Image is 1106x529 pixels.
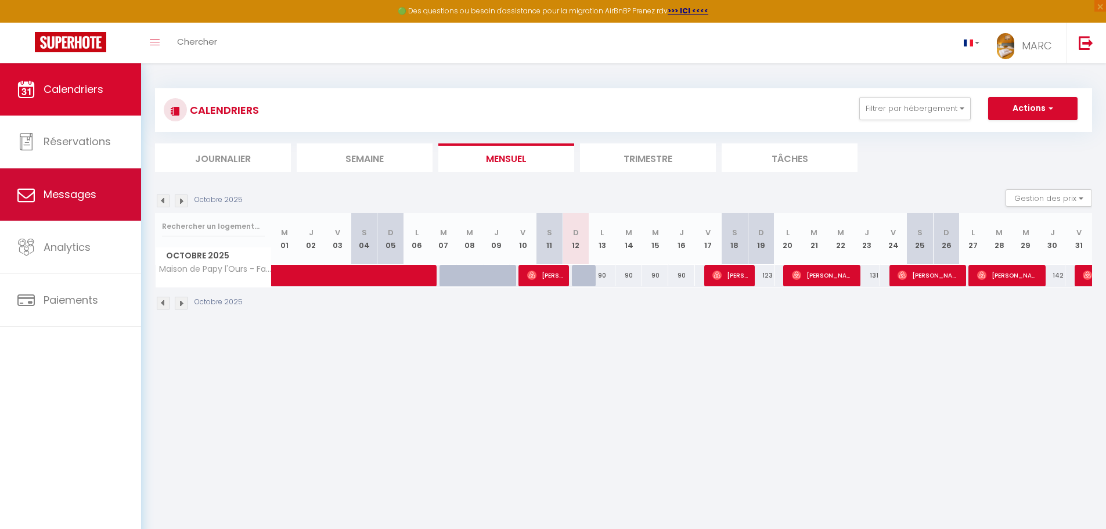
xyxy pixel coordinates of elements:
abbr: V [1076,227,1082,238]
th: 20 [774,213,801,265]
span: Analytics [44,240,91,254]
th: 09 [483,213,510,265]
abbr: L [415,227,419,238]
abbr: S [547,227,552,238]
input: Rechercher un logement... [162,216,265,237]
abbr: L [786,227,790,238]
th: 27 [960,213,986,265]
th: 31 [1065,213,1092,265]
div: 90 [589,265,616,286]
th: 10 [510,213,536,265]
span: [PERSON_NAME] [712,264,748,286]
button: Actions [988,97,1078,120]
abbr: D [758,227,764,238]
span: [PERSON_NAME] [792,264,854,286]
span: Chercher [177,35,217,48]
abbr: M [440,227,447,238]
span: [PERSON_NAME] [527,264,563,286]
div: 123 [748,265,774,286]
th: 12 [563,213,589,265]
abbr: J [679,227,684,238]
abbr: J [309,227,314,238]
li: Tâches [722,143,858,172]
div: 90 [668,265,695,286]
span: Maison de Papy l'Ours - Familiale - Climatisée [157,265,273,274]
img: logout [1079,35,1093,50]
div: 142 [1039,265,1066,286]
li: Semaine [297,143,433,172]
abbr: S [362,227,367,238]
th: 13 [589,213,616,265]
th: 24 [880,213,907,265]
img: Super Booking [35,32,106,52]
th: 25 [907,213,934,265]
th: 11 [536,213,563,265]
abbr: J [494,227,499,238]
span: Paiements [44,293,98,307]
span: Réservations [44,134,111,149]
p: Octobre 2025 [194,297,243,308]
abbr: M [281,227,288,238]
abbr: D [388,227,394,238]
th: 28 [986,213,1013,265]
abbr: M [466,227,473,238]
span: Octobre 2025 [156,247,271,264]
abbr: M [837,227,844,238]
abbr: V [335,227,340,238]
th: 02 [298,213,325,265]
h3: CALENDRIERS [187,97,259,123]
div: 90 [642,265,669,286]
span: Calendriers [44,82,103,96]
th: 05 [377,213,404,265]
th: 03 [325,213,351,265]
span: [PERSON_NAME] [898,264,960,286]
th: 17 [695,213,722,265]
a: Chercher [168,23,226,63]
th: 08 [457,213,484,265]
abbr: S [917,227,923,238]
abbr: L [600,227,604,238]
abbr: D [943,227,949,238]
li: Mensuel [438,143,574,172]
th: 14 [615,213,642,265]
abbr: D [573,227,579,238]
span: Messages [44,187,96,201]
span: MARC [1022,38,1052,53]
abbr: M [652,227,659,238]
abbr: M [1022,227,1029,238]
abbr: V [705,227,711,238]
abbr: J [864,227,869,238]
th: 01 [272,213,298,265]
span: [PERSON_NAME] [977,264,1039,286]
th: 16 [668,213,695,265]
abbr: V [891,227,896,238]
th: 30 [1039,213,1066,265]
th: 07 [430,213,457,265]
th: 18 [722,213,748,265]
li: Trimestre [580,143,716,172]
abbr: L [971,227,975,238]
th: 06 [404,213,430,265]
abbr: S [732,227,737,238]
button: Gestion des prix [1006,189,1092,207]
p: Octobre 2025 [194,195,243,206]
img: ... [997,33,1014,59]
abbr: J [1050,227,1055,238]
button: Filtrer par hébergement [859,97,971,120]
th: 29 [1013,213,1039,265]
th: 21 [801,213,827,265]
th: 22 [827,213,854,265]
abbr: M [625,227,632,238]
li: Journalier [155,143,291,172]
th: 19 [748,213,774,265]
div: 131 [854,265,881,286]
a: >>> ICI <<<< [668,6,708,16]
th: 26 [933,213,960,265]
div: 90 [615,265,642,286]
th: 23 [854,213,881,265]
th: 15 [642,213,669,265]
a: ... MARC [988,23,1067,63]
abbr: M [810,227,817,238]
abbr: M [996,227,1003,238]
